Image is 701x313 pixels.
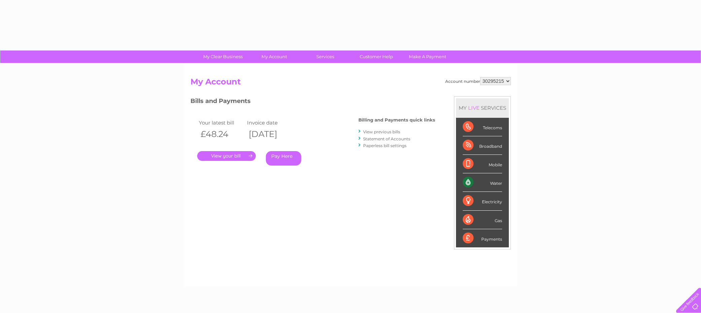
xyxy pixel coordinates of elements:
th: [DATE] [245,127,294,141]
div: Electricity [463,192,502,210]
div: Gas [463,211,502,229]
div: Payments [463,229,502,247]
div: Mobile [463,155,502,173]
div: Account number [445,77,511,85]
h2: My Account [190,77,511,90]
a: Paperless bill settings [363,143,407,148]
th: £48.24 [197,127,246,141]
a: Customer Help [349,50,404,63]
td: Invoice date [245,118,294,127]
a: Services [297,50,353,63]
a: Pay Here [266,151,301,166]
div: Water [463,173,502,192]
div: Telecoms [463,118,502,136]
h3: Bills and Payments [190,96,435,108]
a: My Clear Business [195,50,251,63]
h4: Billing and Payments quick links [358,117,435,123]
div: Broadband [463,136,502,155]
a: My Account [246,50,302,63]
a: Statement of Accounts [363,136,410,141]
a: View previous bills [363,129,400,134]
div: LIVE [467,105,481,111]
td: Your latest bill [197,118,246,127]
div: MY SERVICES [456,98,509,117]
a: Make A Payment [400,50,455,63]
a: . [197,151,256,161]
